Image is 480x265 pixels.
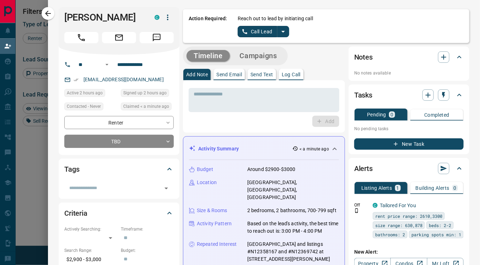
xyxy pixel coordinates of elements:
p: Budget: [121,247,174,254]
span: Contacted - Never [67,103,101,110]
p: [GEOGRAPHIC_DATA], [GEOGRAPHIC_DATA], [GEOGRAPHIC_DATA] [247,179,339,201]
p: Send Text [250,72,273,77]
svg: Push Notification Only [354,208,359,213]
h1: [PERSON_NAME] [64,12,144,23]
p: Add Note [186,72,208,77]
h2: Alerts [354,163,373,174]
p: Timeframe: [121,226,174,232]
p: Activity Summary [198,145,239,153]
button: Open [103,60,111,69]
div: Tags [64,161,174,178]
span: bathrooms: 2 [375,231,405,238]
button: Call Lead [238,26,277,37]
p: [GEOGRAPHIC_DATA] and listings #N12358167 and #N12369742 at [STREET_ADDRESS][PERSON_NAME] [247,241,339,263]
h2: Tags [64,164,79,175]
h2: Tasks [354,89,372,101]
p: Budget [197,166,213,173]
p: Repeated Interest [197,241,237,248]
p: Off [354,202,368,208]
a: [EMAIL_ADDRESS][DOMAIN_NAME] [83,77,164,82]
div: Renter [64,116,174,129]
p: Around $2900-$3000 [247,166,295,173]
span: Active 2 hours ago [67,89,103,96]
p: 1 [397,186,399,191]
p: 0 [390,112,393,117]
div: Criteria [64,205,174,222]
a: Tailored For You [380,203,416,208]
span: rent price range: 2610,3300 [375,212,442,220]
div: TBD [64,135,174,148]
span: Call [64,32,98,43]
p: Actively Searching: [64,226,117,232]
svg: Email Verified [74,77,79,82]
p: Send Email [216,72,242,77]
div: Notes [354,49,464,66]
p: Activity Pattern [197,220,232,227]
div: condos.ca [373,203,378,208]
p: Pending [367,112,386,117]
button: Open [161,183,171,193]
h2: Criteria [64,208,87,219]
p: 0 [454,186,457,191]
p: Completed [424,112,449,117]
p: Listing Alerts [361,186,392,191]
p: Location [197,179,217,186]
button: New Task [354,138,464,150]
p: No pending tasks [354,123,464,134]
p: Log Call [282,72,301,77]
p: Size & Rooms [197,207,227,214]
button: Campaigns [233,50,284,62]
p: New Alert: [354,248,464,256]
p: Based on the lead's activity, the best time to reach out is: 3:00 PM - 4:00 PM [247,220,339,235]
p: No notes available [354,70,464,76]
span: Signed up 2 hours ago [123,89,167,96]
div: Tue Sep 16 2025 [64,89,117,99]
div: split button [238,26,289,37]
span: beds: 2-2 [429,222,451,229]
div: Tasks [354,87,464,104]
span: Claimed < a minute ago [123,103,169,110]
p: Reach out to lead by initiating call [238,15,313,22]
h2: Notes [354,51,373,63]
span: Message [140,32,174,43]
div: Tue Sep 16 2025 [121,103,174,112]
div: Activity Summary< a minute ago [189,142,339,155]
span: Email [102,32,136,43]
p: Search Range: [64,247,117,254]
span: parking spots min: 1 [411,231,461,238]
div: Tue Sep 16 2025 [121,89,174,99]
button: Timeline [187,50,230,62]
div: Alerts [354,160,464,177]
p: < a minute ago [300,146,329,152]
p: Building Alerts [416,186,449,191]
p: 2 bedrooms, 2 bathrooms, 700-799 sqft [247,207,336,214]
span: size range: 630,878 [375,222,422,229]
div: condos.ca [155,15,160,20]
p: Action Required: [189,15,227,37]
